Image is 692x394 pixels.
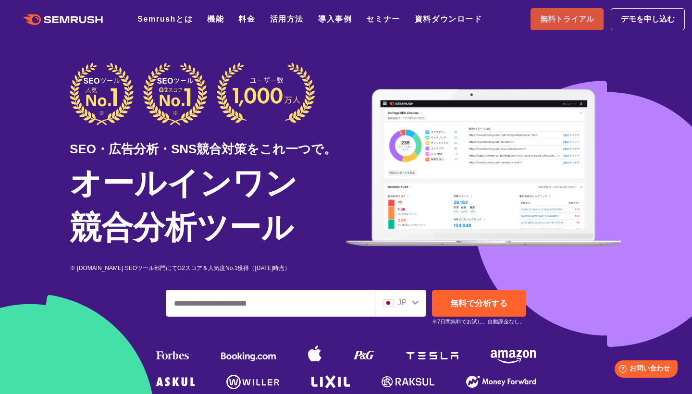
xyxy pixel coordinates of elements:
[207,15,224,23] a: 機能
[238,15,255,23] a: 料金
[70,264,346,273] div: ※ [DOMAIN_NAME] SEOツール部門にてG2スコア＆人気度No.1獲得（[DATE]時点）
[166,290,374,316] input: ドメイン、キーワードまたはURLを入力してください
[432,290,526,317] a: 無料で分析する
[531,8,604,30] a: 無料トライアル
[366,15,400,23] a: セミナー
[432,317,525,326] small: ※7日間無料でお試し。自動課金なし。
[270,15,304,23] a: 活用方法
[70,125,346,159] div: SEO・広告分析・SNS競合対策をこれ一つで。
[415,15,482,23] a: 資料ダウンロード
[397,298,407,307] span: JP
[70,161,346,249] h1: オールインワン 競合分析ツール
[318,15,352,23] a: 導入事例
[450,299,507,308] span: 無料で分析する
[621,13,675,25] span: デモを申し込む
[611,8,685,30] a: デモを申し込む
[137,15,193,23] a: Semrushとは
[606,357,681,383] iframe: Help widget launcher
[540,13,594,25] span: 無料トライアル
